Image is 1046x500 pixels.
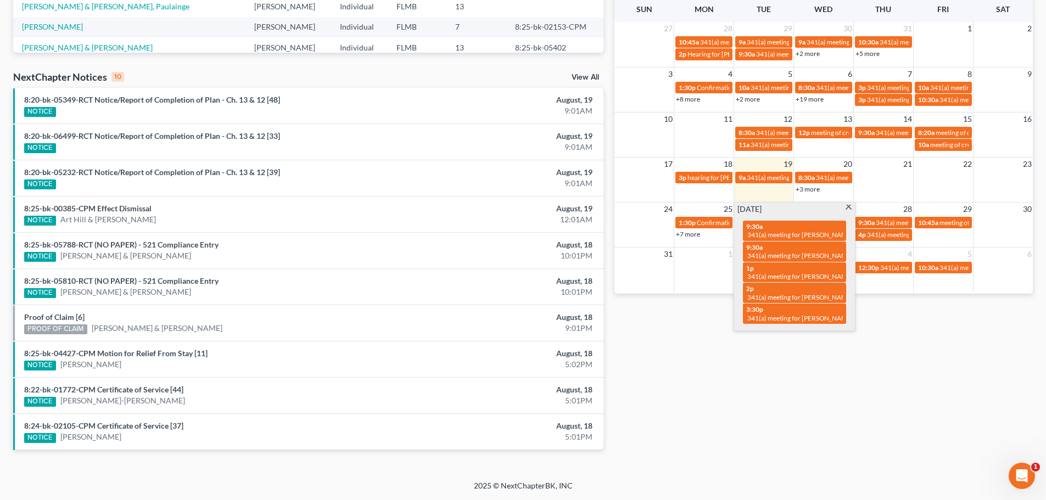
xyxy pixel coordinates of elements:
span: 341(a) meeting for [PERSON_NAME] [747,173,853,182]
span: 28 [723,22,734,35]
a: [PERSON_NAME] & [PERSON_NAME] [60,250,191,261]
a: 8:25-bk-04427-CPM Motion for Relief From Stay [11] [24,349,208,358]
a: Proof of Claim [6] [24,312,85,322]
span: 29 [962,203,973,216]
span: 341(a) meeting for [PERSON_NAME] [816,83,922,92]
span: 27 [663,22,674,35]
span: Fri [937,4,949,14]
span: 10a [918,83,929,92]
a: 8:24-bk-02105-CPM Certificate of Service [37] [24,421,183,430]
span: 12:30p [858,263,879,272]
div: 9:01PM [410,323,592,334]
span: 8 [966,68,973,81]
div: 5:01PM [410,395,592,406]
span: 5 [966,248,973,261]
span: 4p [858,231,866,239]
span: 17 [663,158,674,171]
span: 9 [1026,68,1033,81]
span: 1p [746,264,754,272]
a: View All [572,74,599,81]
span: 341(a) meeting for [PERSON_NAME] [807,38,913,46]
span: Confirmation hearing for [PERSON_NAME] & [PERSON_NAME] [697,218,880,227]
div: August, 19 [410,167,592,178]
span: hearing for [PERSON_NAME] [687,173,772,182]
span: Confirmation hearing for [PERSON_NAME] [697,83,821,92]
span: 22 [962,158,973,171]
span: 3:30p [746,305,763,313]
span: 5 [787,68,793,81]
span: 341(a) meeting for [PERSON_NAME] [867,231,973,239]
a: 8:20-bk-05232-RCT Notice/Report of Completion of Plan - Ch. 13 & 12 [39] [24,167,280,177]
span: 3 [667,68,674,81]
span: 8:30a [739,128,755,137]
span: 341(a) meeting for [PERSON_NAME] & [PERSON_NAME] [756,128,920,137]
span: 1 [966,22,973,35]
iframe: Intercom live chat [1009,463,1035,489]
div: 5:01PM [410,431,592,442]
span: 1:30p [679,83,696,92]
div: 5:02PM [410,359,592,370]
div: 2025 © NextChapterBK, INC [210,480,836,500]
div: NOTICE [24,252,56,262]
div: NOTICE [24,433,56,443]
span: 12 [782,113,793,126]
span: 30 [1022,203,1033,216]
span: 10:45a [918,218,938,227]
span: 13 [842,113,853,126]
td: [PERSON_NAME] [245,37,331,58]
div: NOTICE [24,216,56,226]
a: [PERSON_NAME] & [PERSON_NAME] [22,43,153,52]
span: 24 [663,203,674,216]
a: [PERSON_NAME] [22,22,83,31]
span: 12p [798,128,810,137]
a: 8:20-bk-05349-RCT Notice/Report of Completion of Plan - Ch. 13 & 12 [48] [24,95,280,104]
div: August, 19 [410,203,592,214]
span: 28 [902,203,913,216]
span: 25 [723,203,734,216]
span: 10a [918,141,929,149]
td: [PERSON_NAME] [245,17,331,37]
span: 8:30a [798,173,815,182]
span: 11a [739,141,749,149]
span: 341(a) meeting for [PERSON_NAME] [867,83,973,92]
span: 9a [739,173,746,182]
td: 8:25-bk-02153-CPM [506,17,603,37]
span: 10 [663,113,674,126]
span: 1 [727,248,734,261]
span: 2p [746,284,754,293]
a: [PERSON_NAME] & [PERSON_NAME] [92,323,222,334]
span: meeting of creditors for [PERSON_NAME] [811,128,931,137]
span: 4 [907,248,913,261]
span: Sun [636,4,652,14]
a: +2 more [796,49,820,58]
span: [DATE] [737,204,762,215]
span: 341(a) meeting for [PERSON_NAME] [747,272,853,280]
a: 8:22-bk-01772-CPM Certificate of Service [44] [24,385,183,394]
span: 11 [723,113,734,126]
span: 10:30a [918,263,938,272]
span: 341(a) meeting for [PERSON_NAME] & [PERSON_NAME] [876,128,1040,137]
span: 341(a) meeting for [PERSON_NAME] [700,38,806,46]
span: 2p [679,50,686,58]
div: 9:01AM [410,178,592,189]
a: [PERSON_NAME] & [PERSON_NAME] [60,286,191,297]
span: 341(a) meeting for [PERSON_NAME] [880,263,986,272]
div: NOTICE [24,397,56,407]
span: 6 [1026,248,1033,261]
span: Tue [757,4,771,14]
a: Art Hill & [PERSON_NAME] [60,214,156,225]
span: 9:30a [746,222,763,231]
span: 9:30a [858,128,875,137]
span: 7 [907,68,913,81]
span: 9a [798,38,806,46]
span: 31 [902,22,913,35]
span: 341(a) meeting for [PERSON_NAME] [747,251,853,260]
span: Wed [814,4,832,14]
span: 23 [1022,158,1033,171]
div: 10:01PM [410,250,592,261]
td: 13 [446,37,506,58]
td: FLMB [388,37,446,58]
span: 341(a) meeting for [PERSON_NAME] [747,38,853,46]
span: 3p [858,95,866,104]
div: 10:01PM [410,286,592,297]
